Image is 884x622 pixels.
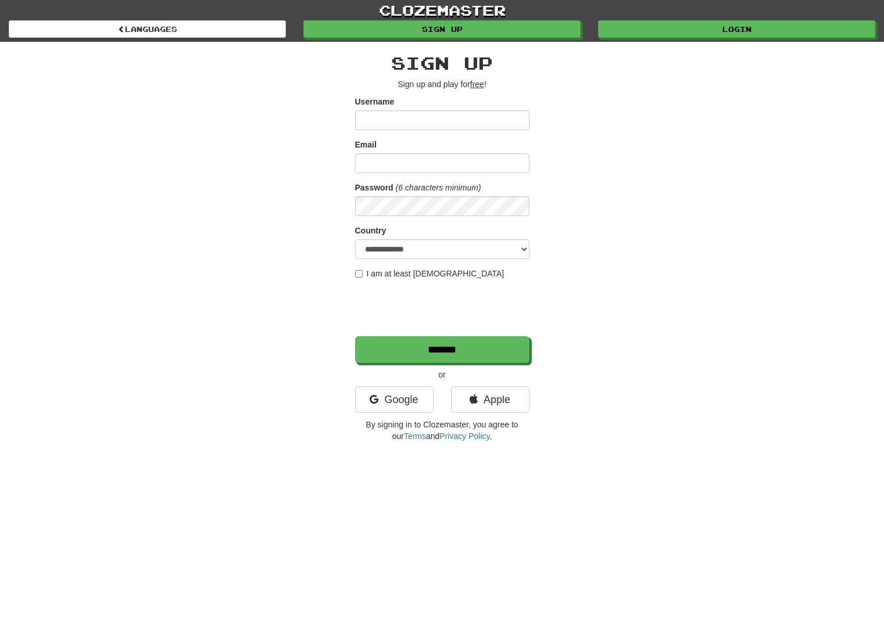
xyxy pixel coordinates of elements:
p: or [355,369,529,380]
h2: Sign up [355,53,529,73]
input: I am at least [DEMOGRAPHIC_DATA] [355,270,363,278]
label: Country [355,225,386,236]
label: I am at least [DEMOGRAPHIC_DATA] [355,268,504,279]
a: Terms [404,432,426,441]
em: (6 characters minimum) [396,183,481,192]
u: free [470,80,484,89]
a: Privacy Policy [439,432,489,441]
iframe: reCAPTCHA [355,285,532,330]
label: Username [355,96,395,107]
a: Languages [9,20,286,38]
a: Sign up [303,20,581,38]
p: By signing in to Clozemaster, you agree to our and . [355,419,529,442]
p: Sign up and play for ! [355,78,529,90]
a: Login [598,20,875,38]
label: Password [355,182,393,193]
a: Apple [451,386,529,413]
label: Email [355,139,377,150]
a: Google [355,386,434,413]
